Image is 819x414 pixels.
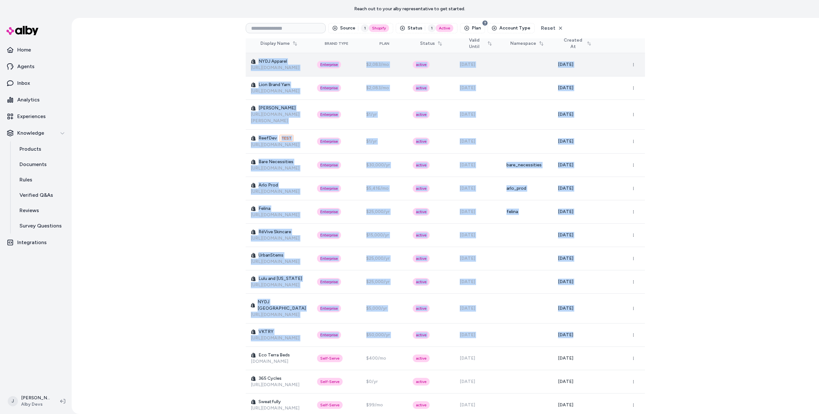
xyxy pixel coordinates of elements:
[413,185,430,192] div: active
[17,239,47,246] p: Integrations
[317,111,341,118] div: Enterprise
[3,42,69,58] a: Home
[558,112,573,117] span: [DATE]
[3,59,69,74] a: Agents
[558,402,573,408] span: [DATE]
[257,38,301,49] button: Display Name
[558,162,573,168] span: [DATE]
[317,378,343,386] div: Self-Serve
[251,159,307,165] h3: Bare Necessities
[3,92,69,107] a: Analytics
[251,205,307,212] h3: Felina
[558,209,573,214] span: [DATE]
[317,231,341,239] div: Enterprise
[501,154,553,177] td: bare_necessities
[251,65,299,70] a: [URL][DOMAIN_NAME]
[17,63,35,70] p: Agents
[8,396,18,406] span: J
[251,282,299,288] a: [URL][DOMAIN_NAME]
[251,82,307,88] h3: Lion Brand Yarn
[251,88,299,94] a: [URL][DOMAIN_NAME]
[317,354,343,362] div: Self-Serve
[17,129,44,137] p: Knowledge
[558,256,573,261] span: [DATE]
[460,35,496,52] button: Valid Until
[460,279,496,285] div: [DATE]
[6,26,38,35] img: alby Logo
[20,191,53,199] p: Verified Q&As
[413,331,430,339] div: active
[251,312,299,317] a: [URL][DOMAIN_NAME]
[251,182,307,188] h3: Arlo Prod
[251,382,299,387] a: [URL][DOMAIN_NAME]
[317,161,341,169] div: Enterprise
[558,139,573,144] span: [DATE]
[460,85,496,91] div: [DATE]
[460,255,496,262] div: [DATE]
[558,332,573,338] span: [DATE]
[558,306,573,311] span: [DATE]
[460,355,496,362] div: [DATE]
[17,79,30,87] p: Inbox
[558,85,573,91] span: [DATE]
[413,255,430,262] div: active
[251,335,299,341] a: [URL][DOMAIN_NAME]
[558,35,595,52] button: Created At
[460,185,496,192] div: [DATE]
[460,232,496,238] div: [DATE]
[460,138,496,145] div: [DATE]
[13,203,69,218] a: Reviews
[3,109,69,124] a: Experiences
[251,252,307,259] h3: UrbanStems
[366,111,402,118] div: $1/yr
[413,354,430,362] div: active
[413,305,430,312] div: active
[317,255,341,262] div: Enterprise
[20,161,47,168] p: Documents
[279,135,294,142] span: TEST
[537,23,567,33] button: Reset
[413,378,430,386] div: active
[413,84,430,92] div: active
[413,161,430,169] div: active
[366,138,402,145] div: $1/yr
[460,305,496,312] div: [DATE]
[317,185,341,192] div: Enterprise
[317,138,341,145] div: Enterprise
[251,329,307,335] h3: VKTRY
[366,185,402,192] div: $5,416/mo
[21,395,50,401] p: [PERSON_NAME]
[558,62,573,67] span: [DATE]
[251,112,299,123] a: [URL][DOMAIN_NAME][PERSON_NAME]
[413,278,430,286] div: active
[251,189,299,194] a: [URL][DOMAIN_NAME]
[251,399,307,405] h3: Sweatfully
[251,142,299,147] a: [URL][DOMAIN_NAME]
[366,209,402,215] div: $25,000/yr
[366,61,402,68] div: $2,083/mo
[17,113,46,120] p: Experiences
[13,172,69,187] a: Rules
[20,145,41,153] p: Products
[13,218,69,234] a: Survey Questions
[317,401,343,409] div: Self-Serve
[460,378,496,385] div: [DATE]
[317,84,341,92] div: Enterprise
[369,24,389,32] div: Shopify
[366,232,402,238] div: $15,000/yr
[366,332,402,338] div: $50,000/yr
[251,359,288,364] a: [DOMAIN_NAME]
[501,200,553,224] td: felina
[13,187,69,203] a: Verified Q&As
[460,61,496,68] div: [DATE]
[436,24,453,32] div: Active
[317,208,341,216] div: Enterprise
[558,379,573,384] span: [DATE]
[558,279,573,284] span: [DATE]
[413,138,430,145] div: active
[366,402,402,408] div: $99/mo
[558,232,573,238] span: [DATE]
[413,231,430,239] div: active
[413,401,430,409] div: active
[13,141,69,157] a: Products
